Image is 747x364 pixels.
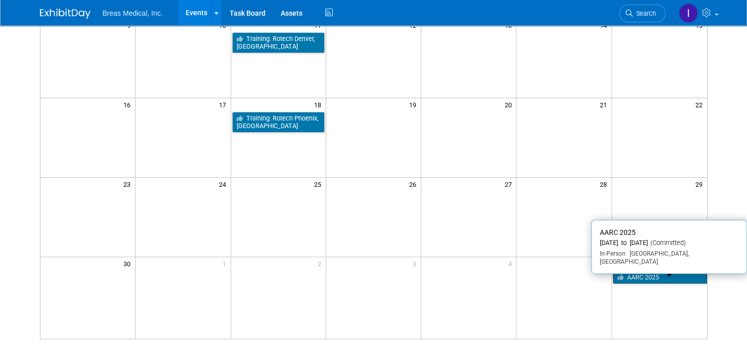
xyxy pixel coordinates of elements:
[313,178,326,190] span: 25
[222,257,231,270] span: 1
[694,98,707,111] span: 22
[408,178,421,190] span: 26
[218,178,231,190] span: 24
[599,98,611,111] span: 21
[503,98,516,111] span: 20
[412,257,421,270] span: 3
[313,98,326,111] span: 18
[648,239,686,247] span: (Committed)
[613,271,707,284] a: AARC 2025
[317,257,326,270] span: 2
[600,228,636,236] span: AARC 2025
[122,178,135,190] span: 23
[503,178,516,190] span: 27
[694,178,707,190] span: 29
[600,250,626,257] span: In-Person
[40,9,91,19] img: ExhibitDay
[619,5,666,22] a: Search
[600,250,689,265] span: [GEOGRAPHIC_DATA], [GEOGRAPHIC_DATA]
[122,98,135,111] span: 16
[218,98,231,111] span: 17
[679,4,698,23] img: Inga Dolezar
[507,257,516,270] span: 4
[122,257,135,270] span: 30
[408,98,421,111] span: 19
[103,9,163,17] span: Breas Medical, Inc.
[599,178,611,190] span: 28
[232,32,325,53] a: Training: Rotech Denver, [GEOGRAPHIC_DATA]
[232,112,325,133] a: Training: Rotech Phoenix, [GEOGRAPHIC_DATA]
[633,10,656,17] span: Search
[600,239,738,248] div: [DATE] to [DATE]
